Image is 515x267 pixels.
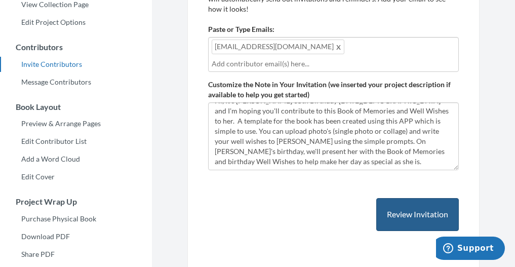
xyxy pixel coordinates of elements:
[208,24,274,34] label: Paste or Type Emails:
[208,80,459,100] label: Customize the Note in Your Invitation (we inserted your project description if available to help ...
[212,40,344,54] span: [EMAIL_ADDRESS][DOMAIN_NAME]
[208,102,459,170] textarea: Hi, It's [PERSON_NAME] 65th Birthday [DATE][DEMOGRAPHIC_DATA] and I'm hoping you'll contribute to...
[376,198,459,231] button: Review Invitation
[1,43,152,52] h3: Contributors
[436,237,505,262] iframe: Opens a widget where you can chat to one of our agents
[212,58,455,69] input: Add contributor email(s) here...
[1,102,152,111] h3: Book Layout
[1,197,152,206] h3: Project Wrap Up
